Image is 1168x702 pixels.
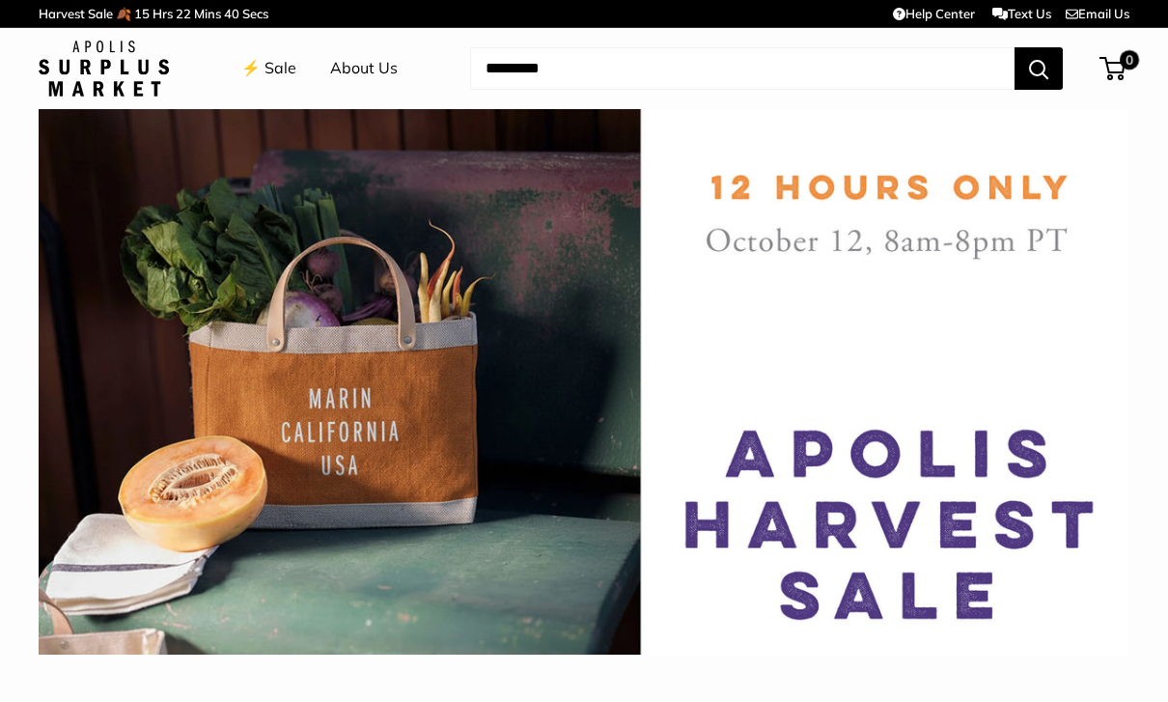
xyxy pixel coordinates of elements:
a: ⚡️ Sale [241,54,296,83]
button: Search [1015,47,1063,90]
input: Search... [470,47,1015,90]
span: 22 [176,6,191,21]
span: Mins [194,6,221,21]
a: Help Center [893,6,975,21]
span: 0 [1120,50,1139,70]
a: About Us [330,54,398,83]
a: 0 [1101,57,1126,80]
a: Text Us [992,6,1051,21]
span: 40 [224,6,239,21]
a: Email Us [1066,6,1129,21]
span: 15 [134,6,150,21]
img: Apolis: Surplus Market [39,41,169,97]
span: Secs [242,6,268,21]
span: Hrs [153,6,173,21]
